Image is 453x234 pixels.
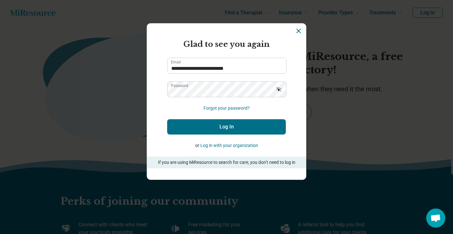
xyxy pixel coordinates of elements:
[156,159,297,166] p: If you are using MiResource to search for care, you don’t need to log in
[204,105,250,112] button: Forgot your password?
[171,60,181,64] label: Email
[295,27,302,35] button: Dismiss
[167,119,286,135] button: Log In
[200,142,258,149] button: Log in with your organization
[147,23,306,180] section: Login Dialog
[171,84,188,88] label: Password
[167,39,286,50] h2: Glad to see you again
[272,81,286,97] button: Show password
[167,142,286,149] p: or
